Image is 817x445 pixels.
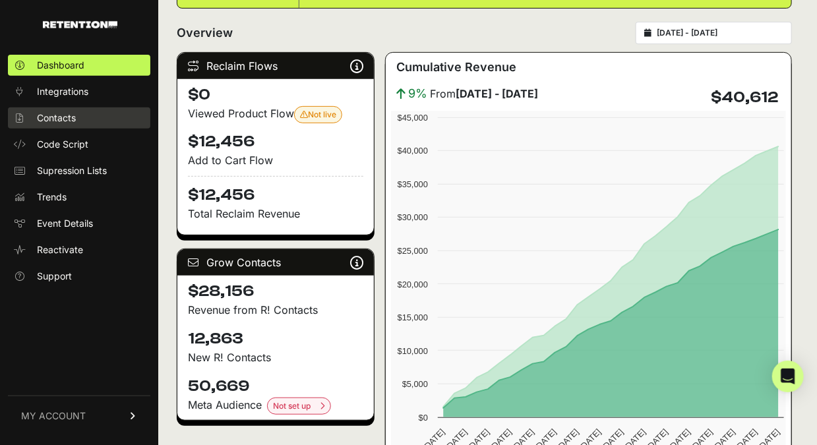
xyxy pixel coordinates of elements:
a: Supression Lists [8,160,150,181]
span: Reactivate [37,243,83,256]
text: $0 [419,413,428,423]
span: MY ACCOUNT [21,409,86,423]
strong: [DATE] - [DATE] [456,87,538,100]
h2: Overview [177,24,233,42]
span: Integrations [37,85,88,98]
text: $35,000 [398,179,428,189]
h4: $12,456 [188,131,363,152]
text: $20,000 [398,280,428,289]
span: Not live [300,109,336,119]
h4: $40,612 [711,87,778,108]
a: Contacts [8,107,150,129]
div: Reclaim Flows [177,53,374,79]
h4: $0 [188,84,363,105]
h3: Cumulative Revenue [396,58,516,76]
text: $40,000 [398,146,428,156]
h4: $12,456 [188,176,363,206]
a: Dashboard [8,55,150,76]
span: Supression Lists [37,164,107,177]
a: Reactivate [8,239,150,260]
p: Revenue from R! Contacts [188,302,363,318]
h4: 12,863 [188,328,363,349]
div: Open Intercom Messenger [772,361,804,392]
text: $45,000 [398,113,428,123]
div: Grow Contacts [177,249,374,276]
span: From [430,86,538,102]
p: New R! Contacts [188,349,363,365]
text: $5,000 [402,379,428,389]
a: Support [8,266,150,287]
div: Viewed Product Flow [188,105,363,123]
div: Meta Audience [188,397,363,415]
span: Dashboard [37,59,84,72]
span: Event Details [37,217,93,230]
text: $10,000 [398,346,428,356]
a: Event Details [8,213,150,234]
a: MY ACCOUNT [8,396,150,436]
p: Total Reclaim Revenue [188,206,363,222]
a: Trends [8,187,150,208]
text: $15,000 [398,312,428,322]
img: Retention.com [43,21,117,28]
span: Code Script [37,138,88,151]
span: Contacts [37,111,76,125]
span: 9% [408,84,427,103]
text: $30,000 [398,212,428,222]
span: Support [37,270,72,283]
text: $25,000 [398,246,428,256]
a: Integrations [8,81,150,102]
div: Add to Cart Flow [188,152,363,168]
span: Trends [37,191,67,204]
h4: 50,669 [188,376,363,397]
h4: $28,156 [188,281,363,302]
a: Code Script [8,134,150,155]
